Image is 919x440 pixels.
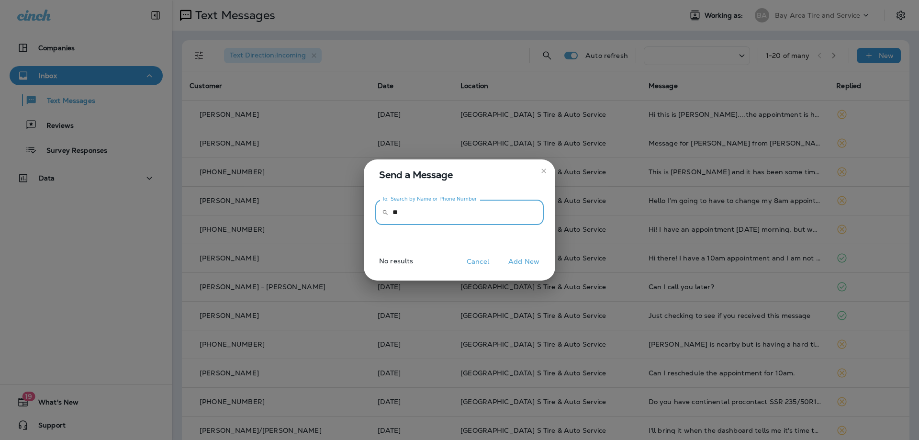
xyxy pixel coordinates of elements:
[382,195,477,203] label: To: Search by Name or Phone Number
[536,163,551,179] button: close
[504,254,544,269] button: Add New
[379,167,544,182] span: Send a Message
[460,254,496,269] button: Cancel
[360,257,413,272] p: No results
